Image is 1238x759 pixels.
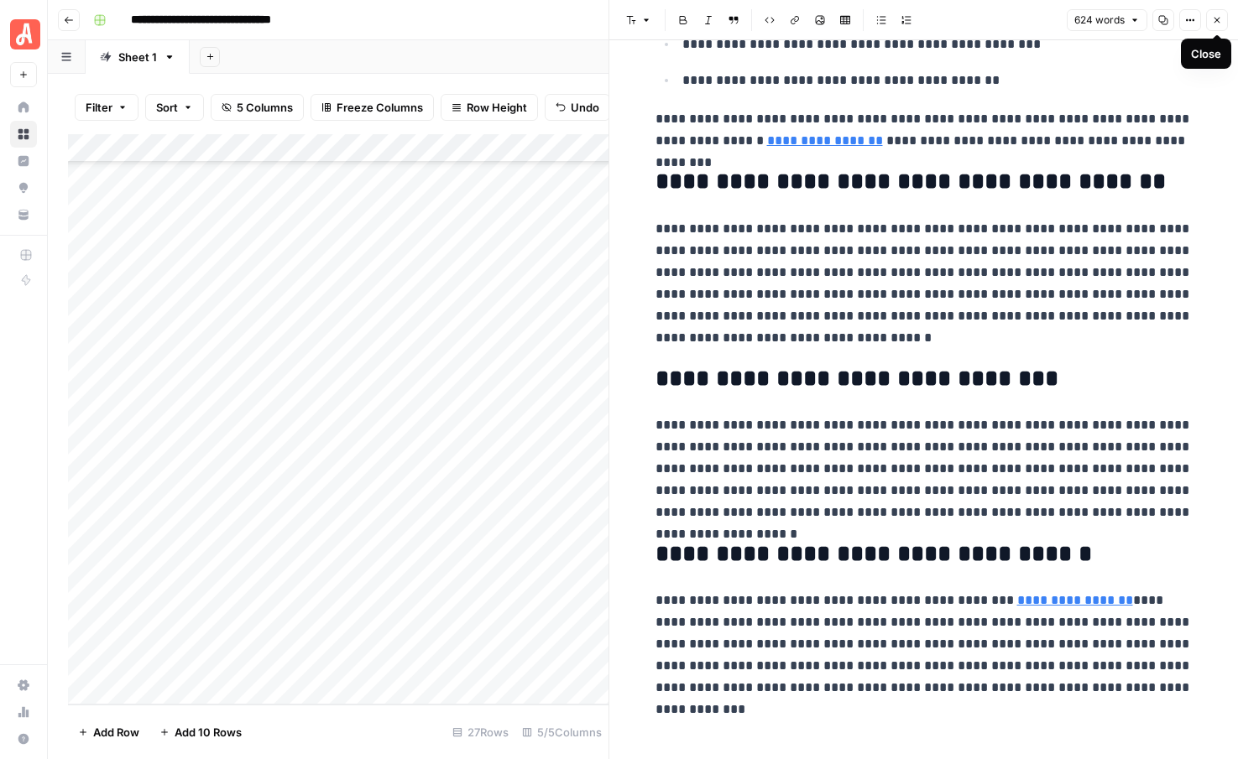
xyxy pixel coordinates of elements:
span: 624 words [1074,13,1125,28]
span: 5 Columns [237,99,293,116]
div: 5/5 Columns [515,719,609,746]
button: 624 words [1067,9,1147,31]
a: Home [10,94,37,121]
button: Row Height [441,94,538,121]
a: Your Data [10,201,37,228]
button: Undo [545,94,610,121]
button: Sort [145,94,204,121]
button: Add 10 Rows [149,719,252,746]
span: Undo [571,99,599,116]
div: Sheet 1 [118,49,157,65]
span: Row Height [467,99,527,116]
button: Add Row [68,719,149,746]
img: Angi Logo [10,19,40,49]
a: Opportunities [10,174,37,201]
div: 27 Rows [446,719,515,746]
a: Browse [10,121,37,148]
span: Filter [86,99,112,116]
span: Sort [156,99,178,116]
span: Add 10 Rows [175,724,242,741]
span: Freeze Columns [337,99,423,116]
a: Sheet 1 [86,40,190,74]
button: Workspace: Angi [10,13,37,55]
button: Help + Support [10,725,37,752]
a: Settings [10,672,37,699]
span: Add Row [93,724,139,741]
a: Insights [10,148,37,174]
a: Usage [10,699,37,725]
button: 5 Columns [211,94,304,121]
button: Filter [75,94,138,121]
div: Close [1191,45,1221,62]
button: Freeze Columns [311,94,434,121]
